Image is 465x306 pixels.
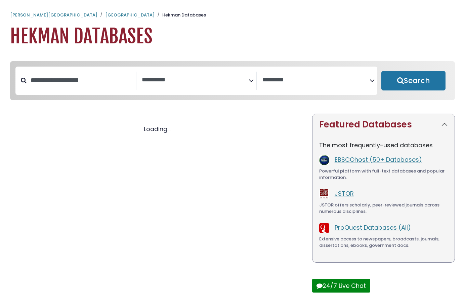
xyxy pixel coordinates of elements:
[142,77,249,84] textarea: Search
[312,114,455,135] button: Featured Databases
[27,75,136,86] input: Search database by title or keyword
[319,202,448,215] div: JSTOR offers scholarly, peer-reviewed journals across numerous disciplines.
[262,77,370,84] textarea: Search
[10,12,97,18] a: [PERSON_NAME][GEOGRAPHIC_DATA]
[319,236,448,249] div: Extensive access to newspapers, broadcasts, journals, dissertations, ebooks, government docs.
[105,12,155,18] a: [GEOGRAPHIC_DATA]
[155,12,206,18] li: Hekman Databases
[335,189,354,198] a: JSTOR
[319,141,448,150] p: The most frequently-used databases
[335,155,422,164] a: EBSCOhost (50+ Databases)
[10,12,455,18] nav: breadcrumb
[312,279,370,293] button: 24/7 Live Chat
[319,168,448,181] div: Powerful platform with full-text databases and popular information.
[335,223,411,232] a: ProQuest Databases (All)
[10,61,455,100] nav: Search filters
[10,25,455,48] h1: Hekman Databases
[381,71,446,90] button: Submit for Search Results
[10,124,304,133] div: Loading...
